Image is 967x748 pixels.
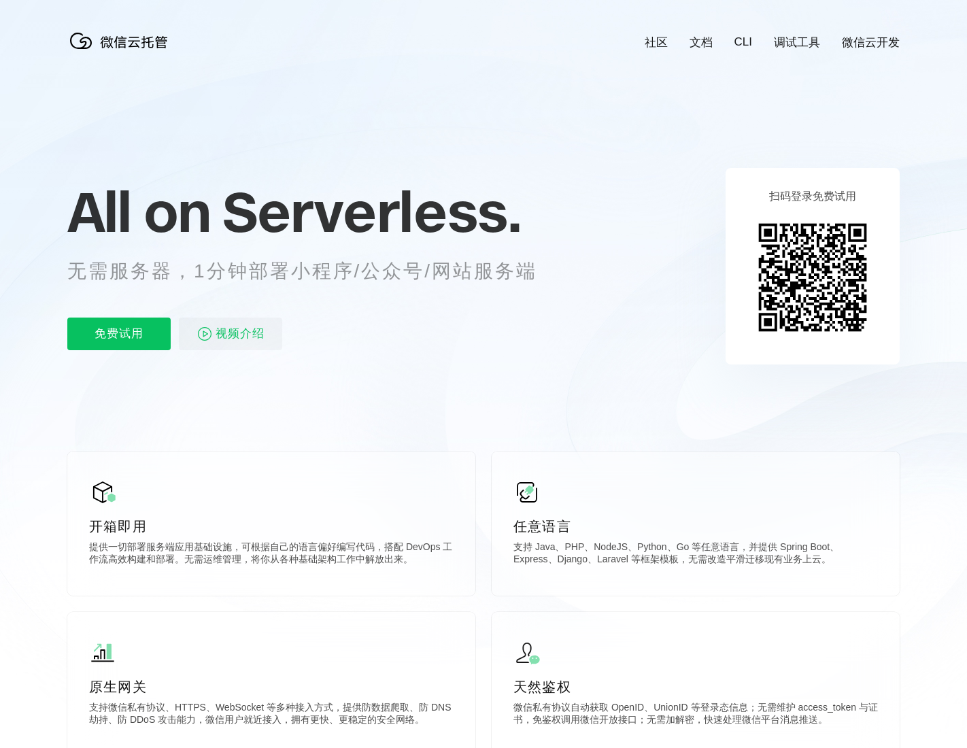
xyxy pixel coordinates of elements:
[513,541,878,568] p: 支持 Java、PHP、NodeJS、Python、Go 等任意语言，并提供 Spring Boot、Express、Django、Laravel 等框架模板，无需改造平滑迁移现有业务上云。
[222,177,521,245] span: Serverless.
[513,517,878,536] p: 任意语言
[67,258,562,285] p: 无需服务器，1分钟部署小程序/公众号/网站服务端
[769,190,856,204] p: 扫码登录免费试用
[89,517,454,536] p: 开箱即用
[197,326,213,342] img: video_play.svg
[842,35,900,50] a: 微信云开发
[513,702,878,729] p: 微信私有协议自动获取 OpenID、UnionID 等登录态信息；无需维护 access_token 与证书，免鉴权调用微信开放接口；无需加解密，快速处理微信平台消息推送。
[216,318,265,350] span: 视频介绍
[89,702,454,729] p: 支持微信私有协议、HTTPS、WebSocket 等多种接入方式，提供防数据爬取、防 DNS 劫持、防 DDoS 攻击能力，微信用户就近接入，拥有更快、更稳定的安全网络。
[690,35,713,50] a: 文档
[67,318,171,350] p: 免费试用
[513,677,878,696] p: 天然鉴权
[89,677,454,696] p: 原生网关
[67,27,176,54] img: 微信云托管
[67,177,209,245] span: All on
[67,45,176,56] a: 微信云托管
[89,541,454,568] p: 提供一切部署服务端应用基础设施，可根据自己的语言偏好编写代码，搭配 DevOps 工作流高效构建和部署。无需运维管理，将你从各种基础架构工作中解放出来。
[774,35,820,50] a: 调试工具
[645,35,668,50] a: 社区
[734,35,752,49] a: CLI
